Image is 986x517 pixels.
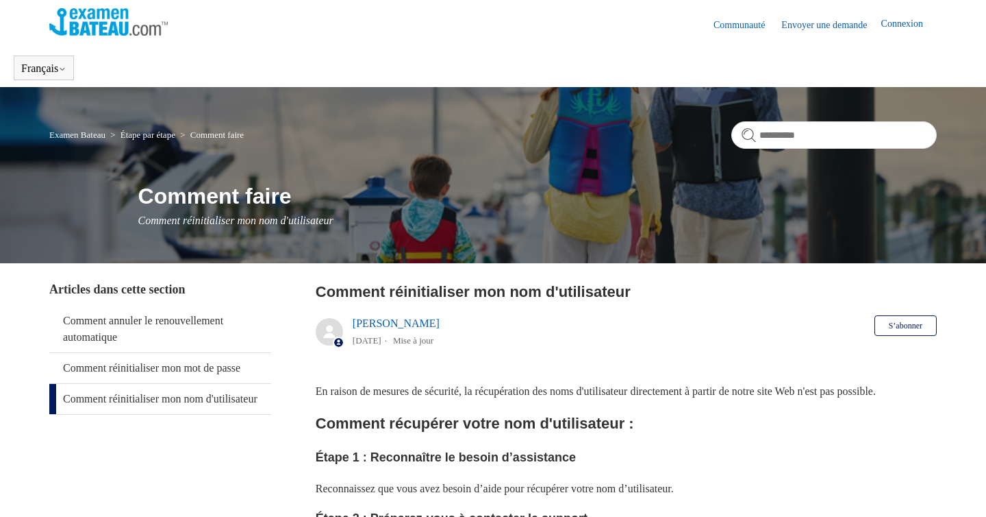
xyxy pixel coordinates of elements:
[49,282,185,296] span: Articles dans cette section
[781,18,881,32] a: Envoyer une demande
[713,18,779,32] a: Communauté
[353,317,440,329] a: [PERSON_NAME]
[316,383,937,400] p: En raison de mesures de sécurité, la récupération des noms d'utilisateur directement à partir de ...
[393,335,433,346] li: Mise à jour
[21,62,66,75] button: Français
[316,448,937,468] h3: Étape 1 : Reconnaître le besoin d’assistance
[138,180,937,213] h1: Comment faire
[138,215,333,226] span: Comment réinitialiser mon nom d'utilisateur
[177,130,244,140] li: Comment faire
[874,315,937,336] button: S’abonner à Article
[108,130,177,140] li: Étape par étape
[731,121,937,149] input: Rechercher
[316,280,937,303] h2: Comment réinitialiser mon nom d'utilisateur
[316,480,937,498] p: Reconnaissez que vous avez besoin d’aide pour récupérer votre nom d’utilisateur.
[49,353,271,383] a: Comment réinitialiser mon mot de passe
[121,130,175,140] a: Étape par étape
[881,16,937,33] a: Connexion
[316,411,937,435] h2: Comment récupérer votre nom d'utilisateur :
[190,130,244,140] a: Comment faire
[49,384,271,414] a: Comment réinitialiser mon nom d'utilisateur
[49,8,168,36] img: Page d’accueil du Centre d’aide Examen Bateau
[49,306,271,352] a: Comment annuler le renouvellement automatique
[49,130,105,140] a: Examen Bateau
[353,335,381,346] time: 08/05/2025 11:55
[940,471,976,507] div: Live chat
[49,130,108,140] li: Examen Bateau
